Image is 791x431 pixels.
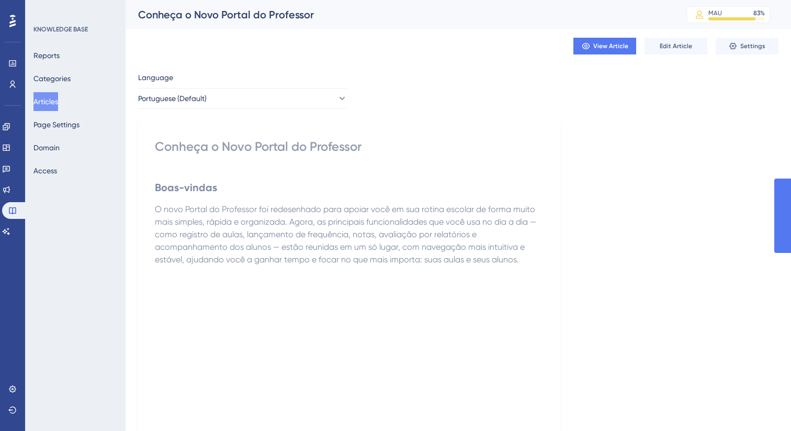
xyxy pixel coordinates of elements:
button: Settings [716,38,778,54]
div: Conheça o Novo Portal do Professor [155,138,544,155]
button: Access [33,161,57,180]
span: O novo Portal do Professor foi redesenhado para apoiar você em sua rotina escolar de forma muito ... [155,204,538,264]
button: Edit Article [645,38,707,54]
div: Conheça o Novo Portal do Professor [138,7,660,22]
span: Portuguese (Default) [138,92,207,105]
button: Categories [33,69,71,88]
span: View Article [593,42,628,50]
div: KNOWLEDGE BASE [33,25,88,34]
button: View Article [573,38,636,54]
button: Reports [33,46,60,65]
div: MAU [708,9,722,17]
div: 83 % [753,9,765,17]
span: Language [138,71,173,84]
button: Domain [33,138,60,157]
iframe: UserGuiding AI Assistant Launcher [747,390,778,421]
strong: Boas-vindas [155,181,217,194]
button: Articles [33,92,58,111]
button: Page Settings [33,115,80,134]
span: Settings [740,42,765,50]
button: Portuguese (Default) [138,88,347,109]
span: Edit Article [660,42,692,50]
